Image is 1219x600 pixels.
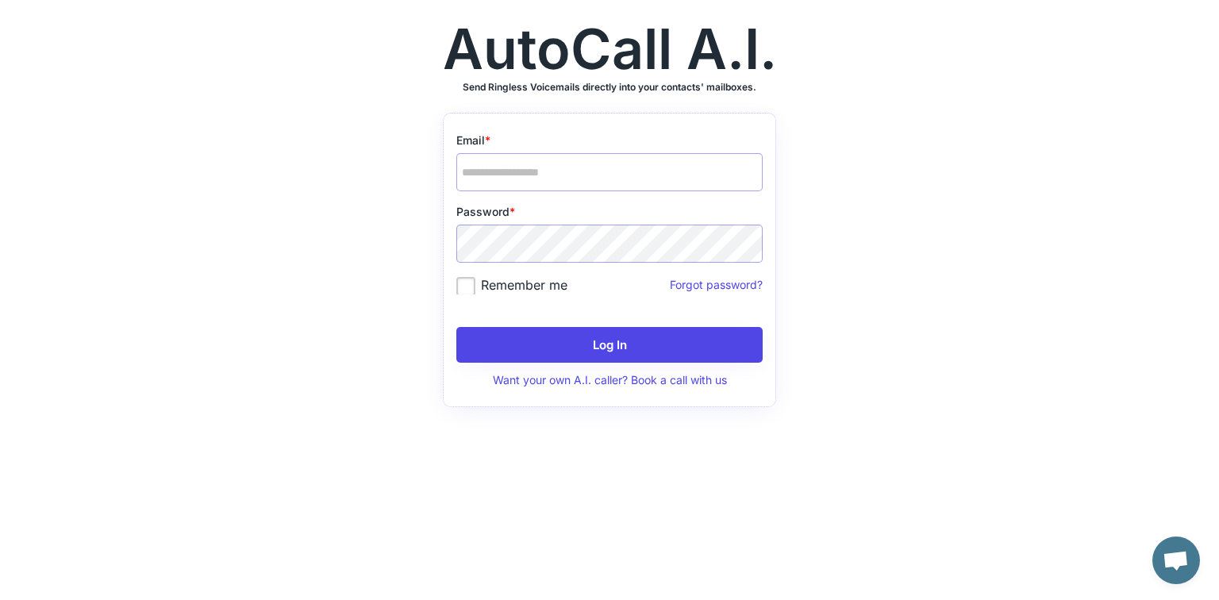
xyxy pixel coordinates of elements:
[586,452,633,469] a: privacy
[456,277,567,293] label: Remember me
[443,21,777,77] div: AutoCall A.I.
[463,81,756,94] h3: Send Ringless Voicemails directly into your contacts' mailboxes.
[456,204,763,220] div: Password
[1152,537,1200,584] div: Open chat
[456,133,763,148] div: Email
[586,469,633,486] a: terms
[456,372,763,388] div: Want your own A.I. caller? Book a call with us
[456,327,763,363] button: Log In
[567,277,763,293] div: Forgot password?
